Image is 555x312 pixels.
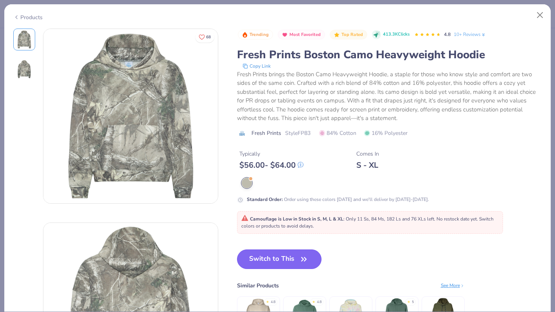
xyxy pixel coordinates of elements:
div: Similar Products [237,282,279,290]
strong: Camouflage is Low in Stock in S, M, L & XL [250,216,343,222]
div: Fresh Prints brings the Boston Camo Heavyweight Hoodie, a staple for those who know style and com... [237,70,542,123]
div: See More [441,282,465,289]
button: Close [533,8,548,23]
span: Trending [250,32,269,37]
div: ★ [266,299,269,303]
span: 413.3K Clicks [383,31,410,38]
span: 16% Polyester [364,129,408,137]
img: Most Favorited sort [282,32,288,38]
div: Products [13,13,43,22]
div: S - XL [356,160,379,170]
div: ★ [312,299,315,303]
button: Badge Button [238,30,273,40]
div: Typically [239,150,304,158]
img: Front [43,29,218,203]
div: Comes In [356,150,379,158]
span: Fresh Prints [251,129,281,137]
img: Front [15,30,34,49]
div: 4.8 [271,299,275,305]
button: Badge Button [278,30,325,40]
img: Top Rated sort [334,32,340,38]
span: Style FP83 [285,129,311,137]
button: copy to clipboard [240,62,273,70]
button: Badge Button [330,30,367,40]
span: : Only 11 Ss, 84 Ms, 182 Ls and 76 XLs left. No restock date yet. Switch colors or products to av... [241,216,494,229]
strong: Standard Order : [247,196,283,203]
img: Trending sort [242,32,248,38]
span: Top Rated [341,32,363,37]
div: Fresh Prints Boston Camo Heavyweight Hoodie [237,47,542,62]
button: Switch to This [237,249,322,269]
div: 5 [412,299,414,305]
div: $ 56.00 - $ 64.00 [239,160,304,170]
button: Like [195,31,214,43]
span: 84% Cotton [319,129,356,137]
img: brand logo [237,130,248,136]
span: Most Favorited [289,32,321,37]
div: 4.8 [317,299,322,305]
span: 68 [206,35,211,39]
div: ★ [407,299,410,303]
span: 4.8 [444,31,451,38]
img: Back [15,60,34,79]
div: 4.8 Stars [414,29,441,41]
a: 10+ Reviews [454,31,486,38]
div: Order using these colors [DATE] and we'll deliver by [DATE]-[DATE]. [247,196,429,203]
